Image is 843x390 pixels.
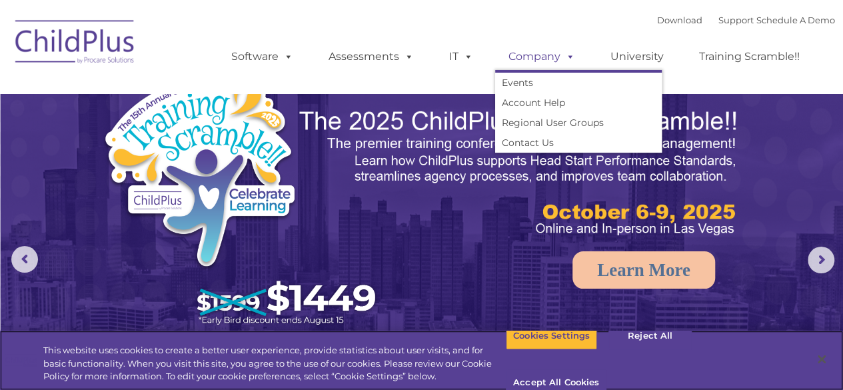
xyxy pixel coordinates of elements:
a: IT [436,43,486,70]
a: Support [718,15,754,25]
button: Cookies Settings [506,322,597,350]
a: Contact Us [495,133,662,153]
a: Training Scramble!! [686,43,813,70]
a: Regional User Groups [495,113,662,133]
span: Last name [185,88,226,98]
a: Schedule A Demo [756,15,835,25]
a: Events [495,73,662,93]
span: Phone number [185,143,242,153]
a: Assessments [315,43,427,70]
a: Account Help [495,93,662,113]
button: Reject All [608,322,692,350]
div: This website uses cookies to create a better user experience, provide statistics about user visit... [43,344,506,383]
img: ChildPlus by Procare Solutions [9,11,142,77]
a: Learn More [572,251,715,289]
a: Software [218,43,307,70]
a: Company [495,43,588,70]
a: Download [657,15,702,25]
a: University [597,43,677,70]
button: Close [807,345,836,374]
font: | [657,15,835,25]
